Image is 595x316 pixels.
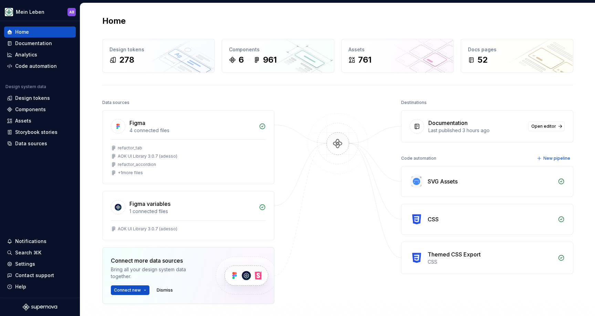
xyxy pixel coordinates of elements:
[428,259,554,265] div: CSS
[15,51,37,58] div: Analytics
[16,9,44,15] div: Mein Leben
[401,98,427,107] div: Destinations
[102,191,274,240] a: Figma variables1 connected filesAOK UI Library 3.0.7 (adesso)
[1,4,79,19] button: Mein LebenAB
[118,162,156,167] div: refactor_accordion
[111,266,204,280] div: Bring all your design system data together.
[4,127,76,138] a: Storybook stories
[4,281,76,292] button: Help
[129,119,145,127] div: Figma
[15,29,29,35] div: Home
[543,156,570,161] span: New pipeline
[23,304,57,310] svg: Supernova Logo
[4,270,76,281] button: Contact support
[111,285,149,295] button: Connect new
[428,177,458,186] div: SVG Assets
[6,84,46,89] div: Design system data
[461,39,573,73] a: Docs pages52
[15,140,47,147] div: Data sources
[428,119,468,127] div: Documentation
[4,138,76,149] a: Data sources
[15,238,46,245] div: Notifications
[4,115,76,126] a: Assets
[154,285,176,295] button: Dismiss
[528,122,565,131] a: Open editor
[428,215,439,223] div: CSS
[119,54,134,65] div: 278
[4,93,76,104] a: Design tokens
[102,110,274,184] a: Figma4 connected filesrefactor_tabAOK UI Library 3.0.7 (adesso)refactor_accordion+1more files
[239,54,244,65] div: 6
[263,54,277,65] div: 961
[109,46,208,53] div: Design tokens
[5,8,13,16] img: df5db9ef-aba0-4771-bf51-9763b7497661.png
[15,106,46,113] div: Components
[15,63,57,70] div: Code automation
[341,39,454,73] a: Assets761
[129,200,170,208] div: Figma variables
[15,117,31,124] div: Assets
[222,39,334,73] a: Components6961
[118,170,143,176] div: + 1 more files
[4,259,76,270] a: Settings
[428,127,524,134] div: Last published 3 hours ago
[348,46,447,53] div: Assets
[118,154,177,159] div: AOK UI Library 3.0.7 (adesso)
[15,283,26,290] div: Help
[102,15,126,27] h2: Home
[129,127,255,134] div: 4 connected files
[358,54,372,65] div: 761
[102,98,129,107] div: Data sources
[15,129,58,136] div: Storybook stories
[114,287,141,293] span: Connect new
[535,154,573,163] button: New pipeline
[118,145,142,151] div: refactor_tab
[157,287,173,293] span: Dismiss
[468,46,566,53] div: Docs pages
[15,95,50,102] div: Design tokens
[4,104,76,115] a: Components
[401,154,436,163] div: Code automation
[4,49,76,60] a: Analytics
[4,27,76,38] a: Home
[478,54,488,65] div: 52
[15,272,54,279] div: Contact support
[4,236,76,247] button: Notifications
[4,38,76,49] a: Documentation
[4,61,76,72] a: Code automation
[69,9,74,15] div: AB
[428,250,481,259] div: Themed CSS Export
[15,40,52,47] div: Documentation
[531,124,556,129] span: Open editor
[111,256,204,265] div: Connect more data sources
[129,208,255,215] div: 1 connected files
[4,247,76,258] button: Search ⌘K
[102,39,215,73] a: Design tokens278
[15,261,35,267] div: Settings
[118,226,177,232] div: AOK UI Library 3.0.7 (adesso)
[15,249,41,256] div: Search ⌘K
[229,46,327,53] div: Components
